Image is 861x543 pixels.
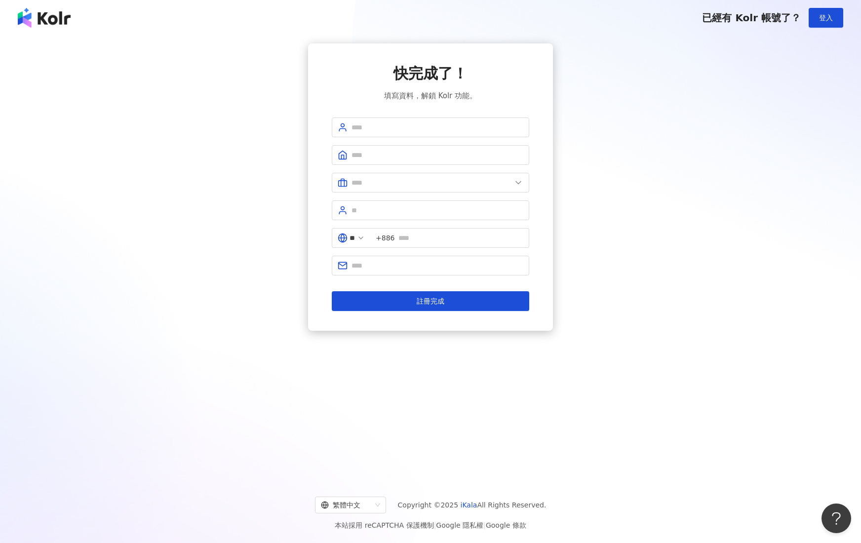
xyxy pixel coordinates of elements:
span: 已經有 Kolr 帳號了？ [702,12,801,24]
span: +886 [376,233,394,243]
span: 登入 [819,14,833,22]
button: 註冊完成 [332,291,529,311]
a: iKala [461,501,477,509]
a: Google 隱私權 [436,521,483,529]
a: Google 條款 [486,521,526,529]
span: Copyright © 2025 All Rights Reserved. [398,499,547,511]
span: 快完成了！ [393,63,468,84]
span: 註冊完成 [417,297,444,305]
iframe: Help Scout Beacon - Open [822,504,851,533]
div: 繁體中文 [321,497,371,513]
span: 本站採用 reCAPTCHA 保護機制 [335,519,526,531]
span: 填寫資料，解鎖 Kolr 功能。 [384,90,477,102]
img: logo [18,8,71,28]
span: | [483,521,486,529]
button: 登入 [809,8,843,28]
span: | [434,521,436,529]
